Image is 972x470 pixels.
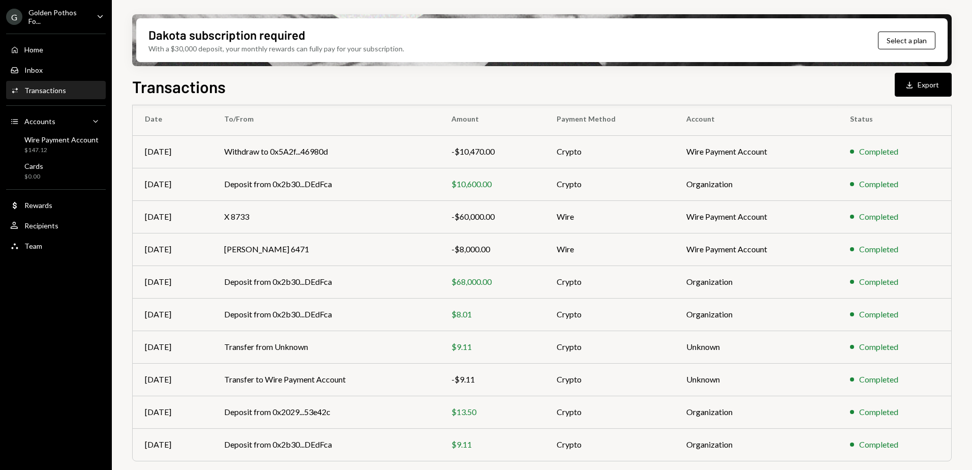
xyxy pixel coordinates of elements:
[212,396,439,428] td: Deposit from 0x2029...53e42c
[145,308,200,320] div: [DATE]
[132,76,226,97] h1: Transactions
[838,103,951,135] th: Status
[145,211,200,223] div: [DATE]
[28,8,88,25] div: Golden Pothos Fo...
[145,406,200,418] div: [DATE]
[6,159,106,183] a: Cards$0.00
[451,145,532,158] div: -$10,470.00
[674,396,838,428] td: Organization
[544,363,674,396] td: Crypto
[544,298,674,331] td: Crypto
[674,168,838,200] td: Organization
[24,45,43,54] div: Home
[544,103,674,135] th: Payment Method
[859,211,898,223] div: Completed
[451,438,532,451] div: $9.11
[212,135,439,168] td: Withdraw to 0x5A2f...46980d
[212,266,439,298] td: Deposit from 0x2b30...DEdFca
[145,178,200,190] div: [DATE]
[6,81,106,99] a: Transactions
[24,86,66,95] div: Transactions
[24,66,43,74] div: Inbox
[145,341,200,353] div: [DATE]
[674,363,838,396] td: Unknown
[544,331,674,363] td: Crypto
[6,237,106,255] a: Team
[24,117,55,126] div: Accounts
[24,172,43,181] div: $0.00
[674,298,838,331] td: Organization
[544,233,674,266] td: Wire
[24,221,58,230] div: Recipients
[451,211,532,223] div: -$60,000.00
[674,135,838,168] td: Wire Payment Account
[212,428,439,461] td: Deposit from 0x2b30...DEdFca
[212,363,439,396] td: Transfer to Wire Payment Account
[6,132,106,157] a: Wire Payment Account$147.12
[674,233,838,266] td: Wire Payment Account
[6,9,22,25] div: G
[544,266,674,298] td: Crypto
[24,162,43,170] div: Cards
[24,146,99,155] div: $147.12
[212,103,439,135] th: To/From
[674,103,838,135] th: Account
[6,40,106,58] a: Home
[859,276,898,288] div: Completed
[6,61,106,79] a: Inbox
[878,32,935,49] button: Select a plan
[212,331,439,363] td: Transfer from Unknown
[24,135,99,144] div: Wire Payment Account
[859,178,898,190] div: Completed
[674,200,838,233] td: Wire Payment Account
[145,373,200,386] div: [DATE]
[148,26,305,43] div: Dakota subscription required
[859,406,898,418] div: Completed
[24,201,52,210] div: Rewards
[6,216,106,234] a: Recipients
[145,276,200,288] div: [DATE]
[133,103,212,135] th: Date
[451,276,532,288] div: $68,000.00
[544,135,674,168] td: Crypto
[451,373,532,386] div: -$9.11
[859,145,898,158] div: Completed
[674,331,838,363] td: Unknown
[451,243,532,255] div: -$8,000.00
[544,428,674,461] td: Crypto
[859,243,898,255] div: Completed
[212,233,439,266] td: [PERSON_NAME] 6471
[544,168,674,200] td: Crypto
[544,396,674,428] td: Crypto
[674,428,838,461] td: Organization
[451,406,532,418] div: $13.50
[148,43,404,54] div: With a $30,000 deposit, your monthly rewards can fully pay for your subscription.
[451,341,532,353] div: $9.11
[451,178,532,190] div: $10,600.00
[6,112,106,130] a: Accounts
[859,373,898,386] div: Completed
[859,438,898,451] div: Completed
[145,438,200,451] div: [DATE]
[544,200,674,233] td: Wire
[674,266,838,298] td: Organization
[24,242,42,250] div: Team
[145,243,200,255] div: [DATE]
[859,341,898,353] div: Completed
[212,200,439,233] td: X 8733
[895,73,952,97] button: Export
[145,145,200,158] div: [DATE]
[859,308,898,320] div: Completed
[439,103,544,135] th: Amount
[212,298,439,331] td: Deposit from 0x2b30...DEdFca
[212,168,439,200] td: Deposit from 0x2b30...DEdFca
[451,308,532,320] div: $8.01
[6,196,106,214] a: Rewards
